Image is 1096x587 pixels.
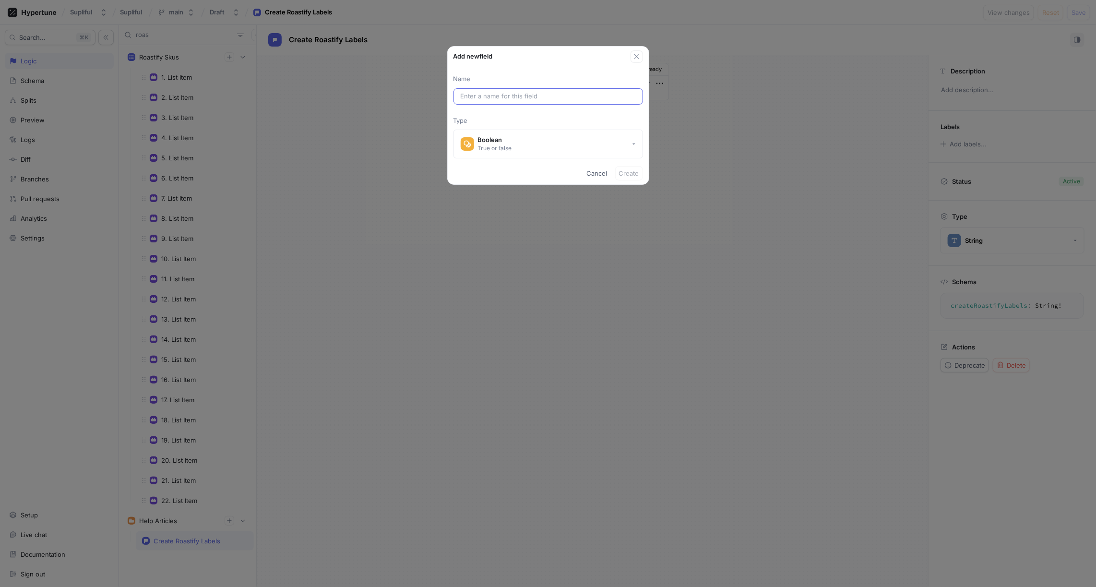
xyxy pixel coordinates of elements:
div: True or false [478,144,512,152]
button: BooleanTrue or false [453,130,643,158]
input: Enter a name for this field [461,92,636,101]
p: Add new field [453,52,493,61]
p: Name [453,74,643,84]
span: Create [619,170,639,176]
p: Type [453,116,643,126]
button: Cancel [583,166,611,180]
div: Boolean [478,136,512,144]
span: Cancel [587,170,608,176]
button: Create [615,166,643,180]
